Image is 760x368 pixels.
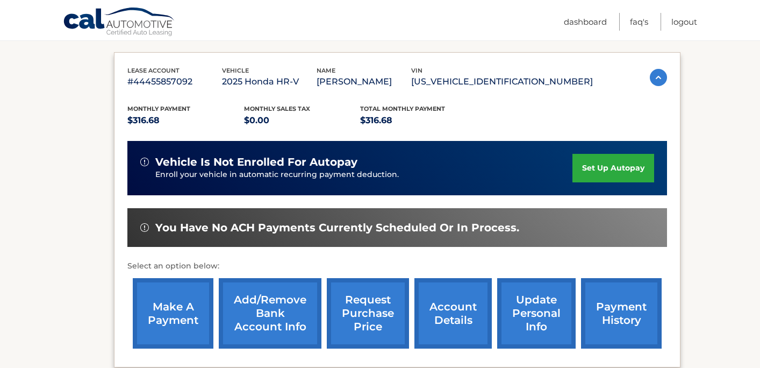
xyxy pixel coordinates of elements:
p: $316.68 [360,113,477,128]
span: vin [411,67,422,74]
a: request purchase price [327,278,409,349]
span: name [317,67,335,74]
span: You have no ACH payments currently scheduled or in process. [155,221,519,235]
span: lease account [127,67,180,74]
img: accordion-active.svg [650,69,667,86]
a: Logout [671,13,697,31]
a: make a payment [133,278,213,349]
a: Cal Automotive [63,7,176,38]
span: Monthly sales Tax [244,105,310,112]
a: account details [414,278,492,349]
a: update personal info [497,278,576,349]
p: $0.00 [244,113,361,128]
img: alert-white.svg [140,223,149,232]
a: Add/Remove bank account info [219,278,321,349]
a: set up autopay [572,154,654,182]
p: [PERSON_NAME] [317,74,411,89]
p: $316.68 [127,113,244,128]
span: vehicle is not enrolled for autopay [155,155,357,169]
span: Total Monthly Payment [360,105,445,112]
a: Dashboard [564,13,607,31]
img: alert-white.svg [140,158,149,166]
p: Select an option below: [127,260,667,273]
span: Monthly Payment [127,105,190,112]
a: payment history [581,278,662,349]
span: vehicle [222,67,249,74]
p: [US_VEHICLE_IDENTIFICATION_NUMBER] [411,74,593,89]
p: #44455857092 [127,74,222,89]
a: FAQ's [630,13,648,31]
p: Enroll your vehicle in automatic recurring payment deduction. [155,169,572,181]
p: 2025 Honda HR-V [222,74,317,89]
